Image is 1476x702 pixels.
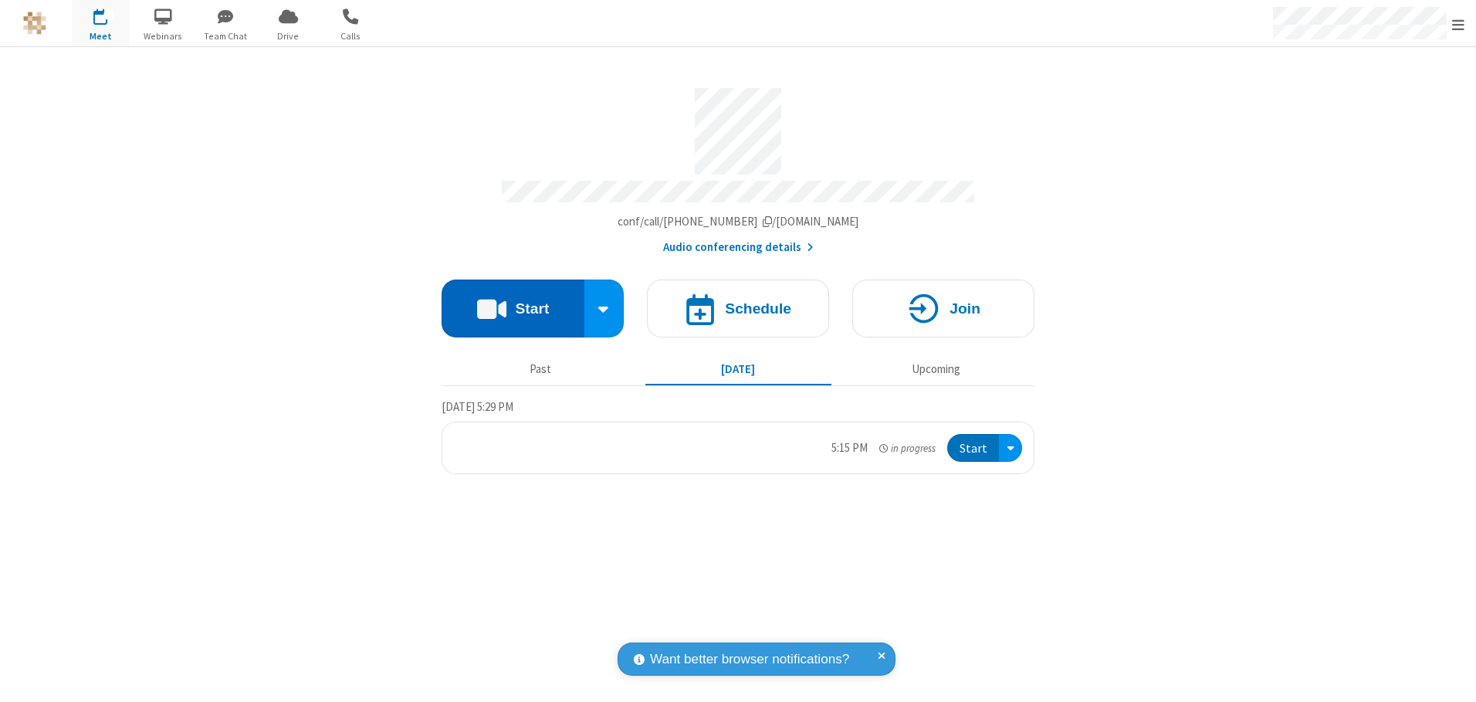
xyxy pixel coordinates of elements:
[442,76,1034,256] section: Account details
[1437,662,1464,691] iframe: Chat
[72,29,130,43] span: Meet
[134,29,192,43] span: Webinars
[843,354,1029,384] button: Upcoming
[852,280,1034,337] button: Join
[448,354,634,384] button: Past
[618,213,859,231] button: Copy my meeting room linkCopy my meeting room link
[197,29,255,43] span: Team Chat
[23,12,46,35] img: QA Selenium DO NOT DELETE OR CHANGE
[259,29,317,43] span: Drive
[950,301,980,316] h4: Join
[650,649,849,670] span: Want better browser notifications?
[442,398,1034,475] section: Today's Meetings
[831,439,868,457] div: 5:15 PM
[442,280,584,337] button: Start
[322,29,380,43] span: Calls
[442,399,513,414] span: [DATE] 5:29 PM
[663,239,814,256] button: Audio conferencing details
[725,301,791,316] h4: Schedule
[645,354,831,384] button: [DATE]
[104,8,114,20] div: 1
[618,214,859,229] span: Copy my meeting room link
[999,434,1022,463] div: Open menu
[879,441,936,456] em: in progress
[647,280,829,337] button: Schedule
[515,301,549,316] h4: Start
[584,280,625,337] div: Start conference options
[947,434,999,463] button: Start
